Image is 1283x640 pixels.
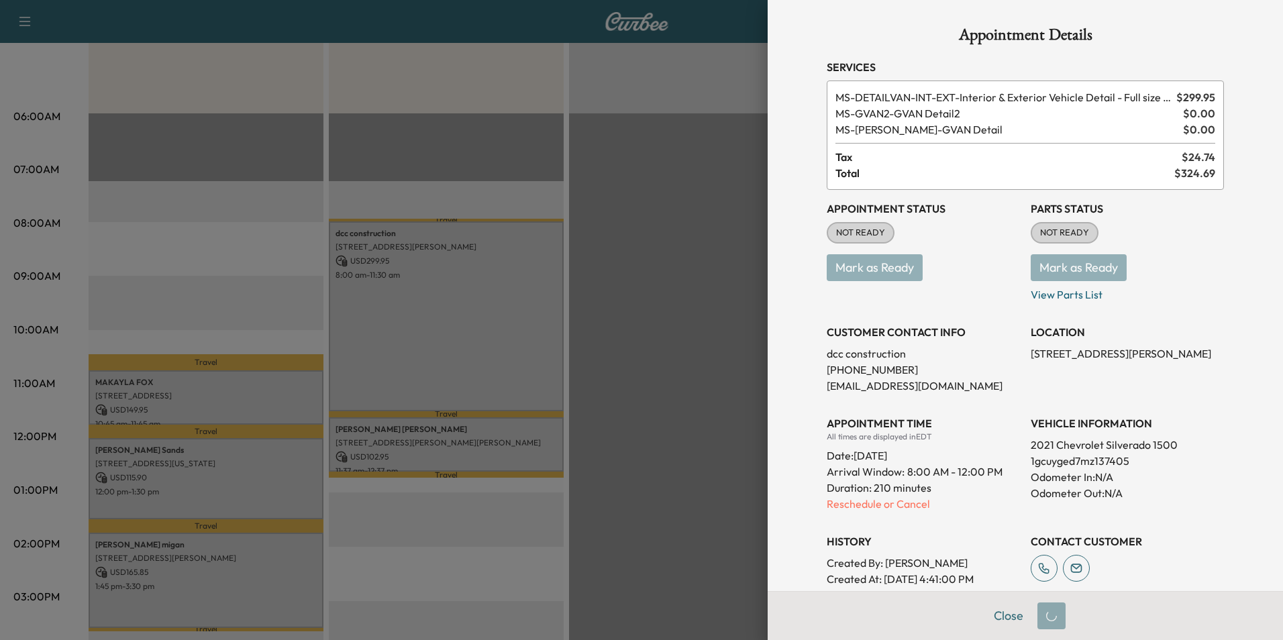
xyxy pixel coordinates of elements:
[1031,324,1224,340] h3: LOCATION
[827,464,1020,480] p: Arrival Window:
[1031,437,1224,453] p: 2021 Chevrolet Silverado 1500
[827,345,1020,362] p: dcc construction
[1031,533,1224,549] h3: CONTACT CUSTOMER
[1031,485,1224,501] p: Odometer Out: N/A
[1031,201,1224,217] h3: Parts Status
[827,533,1020,549] h3: History
[827,378,1020,394] p: [EMAIL_ADDRESS][DOMAIN_NAME]
[827,571,1020,587] p: Created At : [DATE] 4:41:00 PM
[827,59,1224,75] h3: Services
[827,496,1020,512] p: Reschedule or Cancel
[1183,105,1215,121] span: $ 0.00
[1176,89,1215,105] span: $ 299.95
[827,442,1020,464] div: Date: [DATE]
[827,480,1020,496] p: Duration: 210 minutes
[985,602,1032,629] button: Close
[827,415,1020,431] h3: APPOINTMENT TIME
[827,431,1020,442] div: All times are displayed in EDT
[835,121,1178,138] span: GVAN Detail
[1174,165,1215,181] span: $ 324.69
[827,362,1020,378] p: [PHONE_NUMBER]
[827,201,1020,217] h3: Appointment Status
[835,165,1174,181] span: Total
[1031,345,1224,362] p: [STREET_ADDRESS][PERSON_NAME]
[1183,121,1215,138] span: $ 0.00
[827,555,1020,571] p: Created By : [PERSON_NAME]
[835,149,1182,165] span: Tax
[1182,149,1215,165] span: $ 24.74
[828,226,893,239] span: NOT READY
[1031,415,1224,431] h3: VEHICLE INFORMATION
[827,324,1020,340] h3: CUSTOMER CONTACT INFO
[835,105,1178,121] span: GVAN Detail2
[1031,453,1224,469] p: 1gcuyged7mz137405
[1031,469,1224,485] p: Odometer In: N/A
[835,89,1171,105] span: Interior & Exterior Vehicle Detail - Full size SUV and Minivan
[827,27,1224,48] h1: Appointment Details
[1031,281,1224,303] p: View Parts List
[907,464,1003,480] span: 8:00 AM - 12:00 PM
[1032,226,1097,239] span: NOT READY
